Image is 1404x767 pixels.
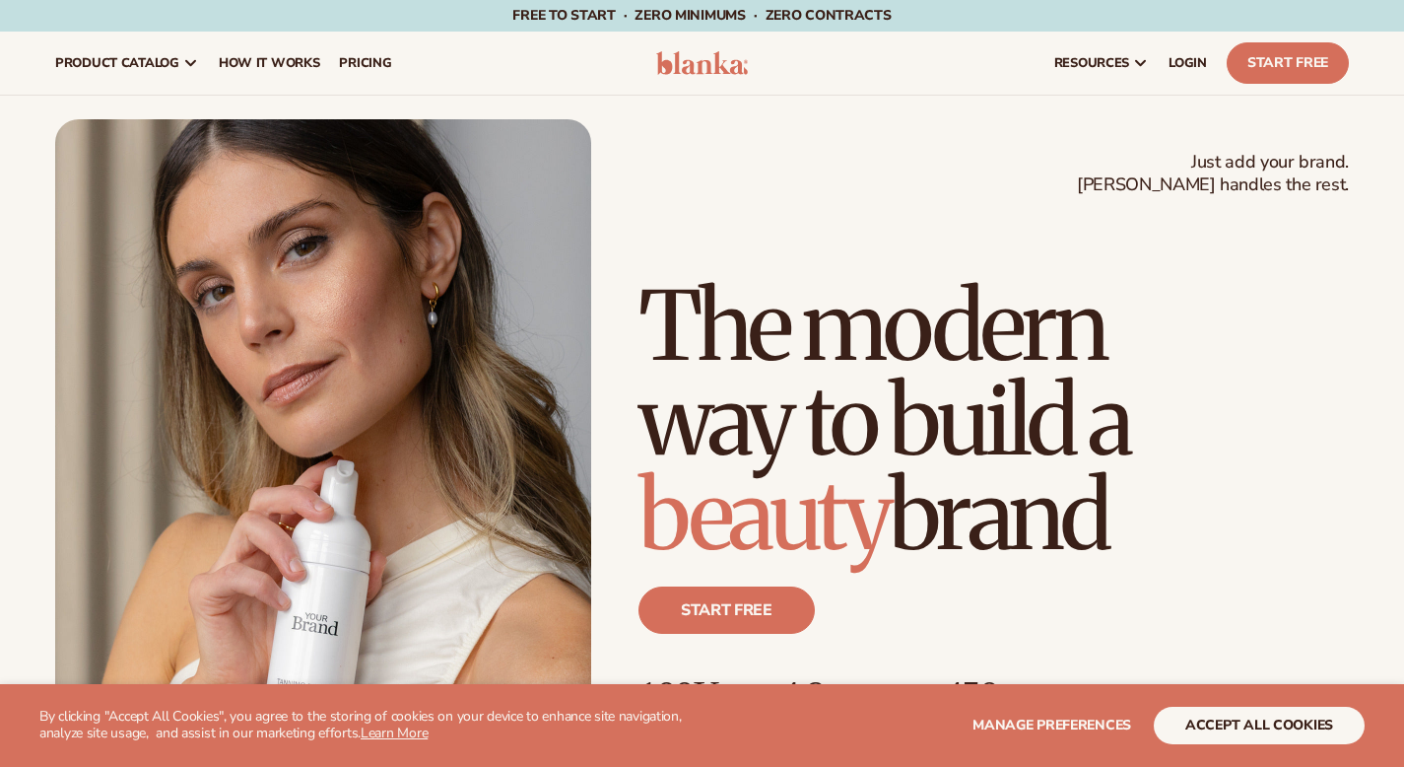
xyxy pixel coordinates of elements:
[1154,707,1365,744] button: accept all cookies
[1077,151,1349,197] span: Just add your brand. [PERSON_NAME] handles the rest.
[209,32,330,95] a: How It Works
[638,279,1349,563] h1: The modern way to build a brand
[1159,32,1217,95] a: LOGIN
[219,55,320,71] span: How It Works
[1044,32,1159,95] a: resources
[45,32,209,95] a: product catalog
[638,587,815,634] a: Start free
[656,51,749,75] img: logo
[39,709,727,742] p: By clicking "Accept All Cookies", you agree to the storing of cookies on your device to enhance s...
[638,673,740,717] p: 100K+
[1227,42,1349,84] a: Start Free
[638,456,889,575] span: beauty
[943,673,1092,717] p: 450+
[361,724,428,742] a: Learn More
[512,6,891,25] span: Free to start · ZERO minimums · ZERO contracts
[339,55,391,71] span: pricing
[329,32,401,95] a: pricing
[972,707,1131,744] button: Manage preferences
[1054,55,1129,71] span: resources
[1169,55,1207,71] span: LOGIN
[779,673,903,717] p: 4.9
[55,55,179,71] span: product catalog
[972,716,1131,734] span: Manage preferences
